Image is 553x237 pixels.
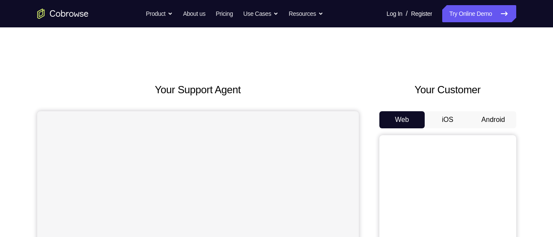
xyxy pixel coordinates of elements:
h2: Your Support Agent [37,82,359,98]
button: Product [146,5,173,22]
h2: Your Customer [379,82,516,98]
a: Try Online Demo [442,5,516,22]
button: Web [379,111,425,128]
button: Use Cases [243,5,278,22]
a: Register [411,5,432,22]
button: iOS [425,111,470,128]
a: Pricing [216,5,233,22]
button: Resources [289,5,323,22]
a: Log In [387,5,402,22]
button: Android [470,111,516,128]
a: About us [183,5,205,22]
a: Go to the home page [37,9,89,19]
span: / [406,9,408,19]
